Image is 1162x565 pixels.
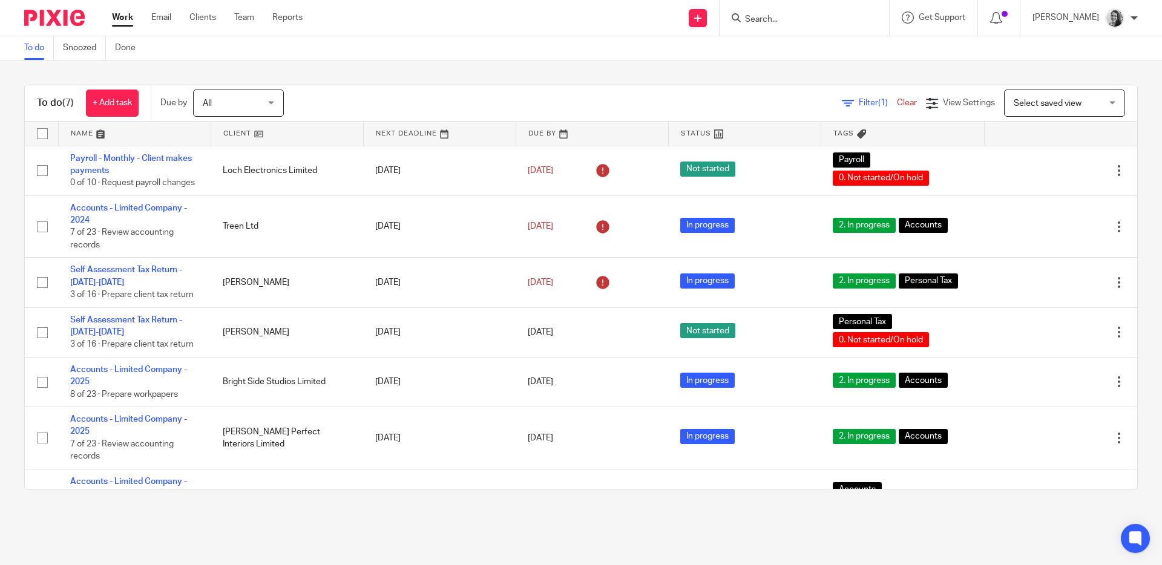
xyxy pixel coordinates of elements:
a: Accounts - Limited Company - 2025 [70,365,187,386]
span: All [203,99,212,108]
img: IMG-0056.JPG [1105,8,1124,28]
span: 2. In progress [833,218,896,233]
span: 2. In progress [833,373,896,388]
a: Snoozed [63,36,106,60]
span: 7 of 23 · Review accounting records [70,229,174,250]
span: Payroll [833,152,870,168]
span: (1) [878,99,888,107]
span: [DATE] [528,222,553,230]
td: [DATE] [363,469,516,531]
a: Email [151,11,171,24]
a: Self Assessment Tax Return - [DATE]-[DATE] [70,316,182,336]
span: Accounts [833,482,882,497]
td: [DATE] [363,407,516,469]
span: [DATE] [528,328,553,336]
p: Due by [160,97,187,109]
span: In progress [680,218,735,233]
span: Accounts [899,429,948,444]
img: Pixie [24,10,85,26]
td: Bright Side Studios Limited [211,357,363,407]
p: [PERSON_NAME] [1032,11,1099,24]
span: Accounts [899,218,948,233]
span: Not started [680,162,735,177]
a: Accounts - Limited Company - 2025 [70,415,187,436]
td: [PERSON_NAME] [211,258,363,307]
a: + Add task [86,90,139,117]
span: Tags [833,130,854,137]
a: Team [234,11,254,24]
td: [DATE] [363,146,516,195]
span: 3 of 16 · Prepare client tax return [70,290,194,299]
span: Personal Tax [833,314,892,329]
span: Not started [680,323,735,338]
td: [PERSON_NAME] [211,307,363,357]
span: In progress [680,373,735,388]
span: [DATE] [528,278,553,287]
a: Accounts - Limited Company - 2024 [70,204,187,224]
td: [DATE] [363,307,516,357]
a: Reports [272,11,303,24]
td: [DATE] [363,195,516,258]
span: (7) [62,98,74,108]
span: In progress [680,273,735,289]
span: [DATE] [528,434,553,442]
span: 3 of 16 · Prepare client tax return [70,341,194,349]
a: Clear [897,99,917,107]
span: 0. Not started/On hold [833,171,929,186]
span: In progress [680,429,735,444]
a: Payroll - Monthly - Client makes payments [70,154,192,175]
span: 7 of 23 · Review accounting records [70,440,174,461]
a: Work [112,11,133,24]
span: 0. Not started/On hold [833,332,929,347]
a: Accounts - Limited Company - 2025 [70,477,187,498]
span: 0 of 10 · Request payroll changes [70,178,195,187]
a: To do [24,36,54,60]
a: Clients [189,11,216,24]
span: 8 of 23 · Prepare workpapers [70,390,178,399]
td: [PERSON_NAME] Perfect Interiors Limited [211,407,363,469]
a: Self Assessment Tax Return - [DATE]-[DATE] [70,266,182,286]
td: Treen Ltd [211,195,363,258]
span: [DATE] [528,377,553,386]
a: Done [115,36,145,60]
span: Accounts [899,373,948,388]
span: [DATE] [528,166,553,175]
span: 2. In progress [833,273,896,289]
span: 2. In progress [833,429,896,444]
span: View Settings [943,99,995,107]
td: [DATE] [363,258,516,307]
td: Gearing for Growth Limited [211,469,363,531]
h1: To do [37,97,74,109]
span: Get Support [919,13,965,22]
span: Personal Tax [899,273,958,289]
td: [DATE] [363,357,516,407]
input: Search [744,15,853,25]
td: Loch Electronics Limited [211,146,363,195]
span: Filter [859,99,897,107]
span: Select saved view [1014,99,1082,108]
